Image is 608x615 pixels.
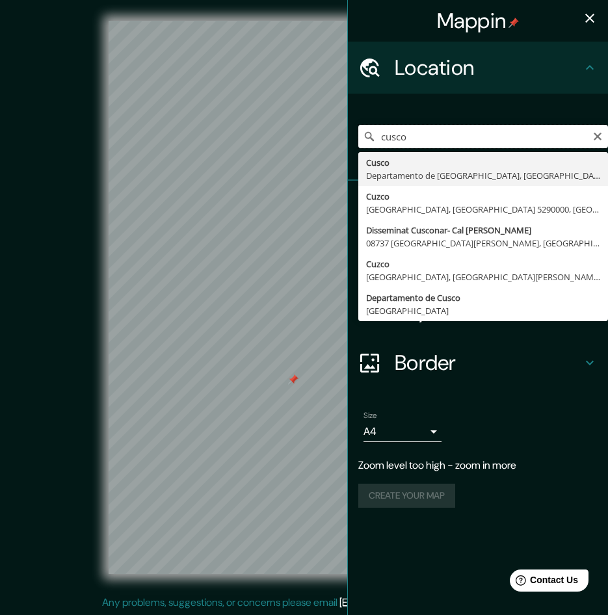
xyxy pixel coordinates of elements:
[437,8,520,34] h4: Mappin
[363,421,442,442] div: A4
[492,564,594,601] iframe: Help widget launcher
[366,190,600,203] div: Cuzco
[348,233,608,285] div: Style
[366,257,600,270] div: Cuzco
[366,169,600,182] div: Departamento de [GEOGRAPHIC_DATA], [GEOGRAPHIC_DATA]
[509,18,519,28] img: pin-icon.png
[366,203,600,216] div: [GEOGRAPHIC_DATA], [GEOGRAPHIC_DATA] 5290000, [GEOGRAPHIC_DATA]
[395,350,582,376] h4: Border
[366,237,600,250] div: 08737 [GEOGRAPHIC_DATA][PERSON_NAME], [GEOGRAPHIC_DATA], [GEOGRAPHIC_DATA]
[395,298,582,324] h4: Layout
[363,410,377,421] label: Size
[102,595,502,610] p: Any problems, suggestions, or concerns please email .
[348,285,608,337] div: Layout
[395,55,582,81] h4: Location
[366,156,600,169] div: Cusco
[358,125,608,148] input: Pick your city or area
[348,337,608,389] div: Border
[348,42,608,94] div: Location
[366,270,600,283] div: [GEOGRAPHIC_DATA], [GEOGRAPHIC_DATA][PERSON_NAME], [GEOGRAPHIC_DATA]
[358,458,598,473] p: Zoom level too high - zoom in more
[366,304,600,317] div: [GEOGRAPHIC_DATA]
[339,595,500,609] a: [EMAIL_ADDRESS][DOMAIN_NAME]
[366,291,600,304] div: Departamento de Cusco
[366,224,600,237] div: Disseminat Cusconar- Cal [PERSON_NAME]
[592,129,603,142] button: Clear
[348,181,608,233] div: Pins
[109,21,500,574] canvas: Map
